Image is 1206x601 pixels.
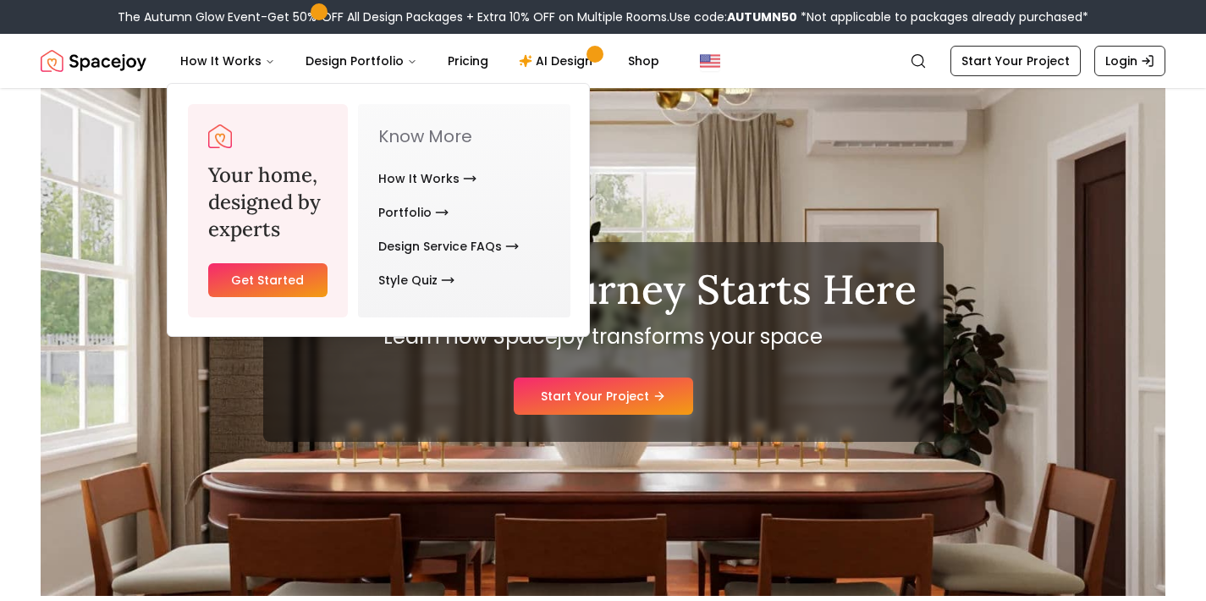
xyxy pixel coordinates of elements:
img: United States [700,51,720,71]
nav: Global [41,34,1165,88]
p: Learn how Spacejoy transforms your space [290,323,917,350]
h1: Your Design Journey Starts Here [290,269,917,310]
a: Pricing [434,44,502,78]
a: Login [1094,46,1165,76]
span: Use code: [669,8,797,25]
b: AUTUMN50 [727,8,797,25]
a: Start Your Project [514,378,693,415]
a: AI Design [505,44,611,78]
span: *Not applicable to packages already purchased* [797,8,1088,25]
button: Design Portfolio [292,44,431,78]
button: How It Works [167,44,289,78]
img: Spacejoy Logo [41,44,146,78]
a: Spacejoy [41,44,146,78]
a: Start Your Project [950,46,1081,76]
div: The Autumn Glow Event-Get 50% OFF All Design Packages + Extra 10% OFF on Multiple Rooms. [118,8,1088,25]
a: Shop [614,44,673,78]
nav: Main [167,44,673,78]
